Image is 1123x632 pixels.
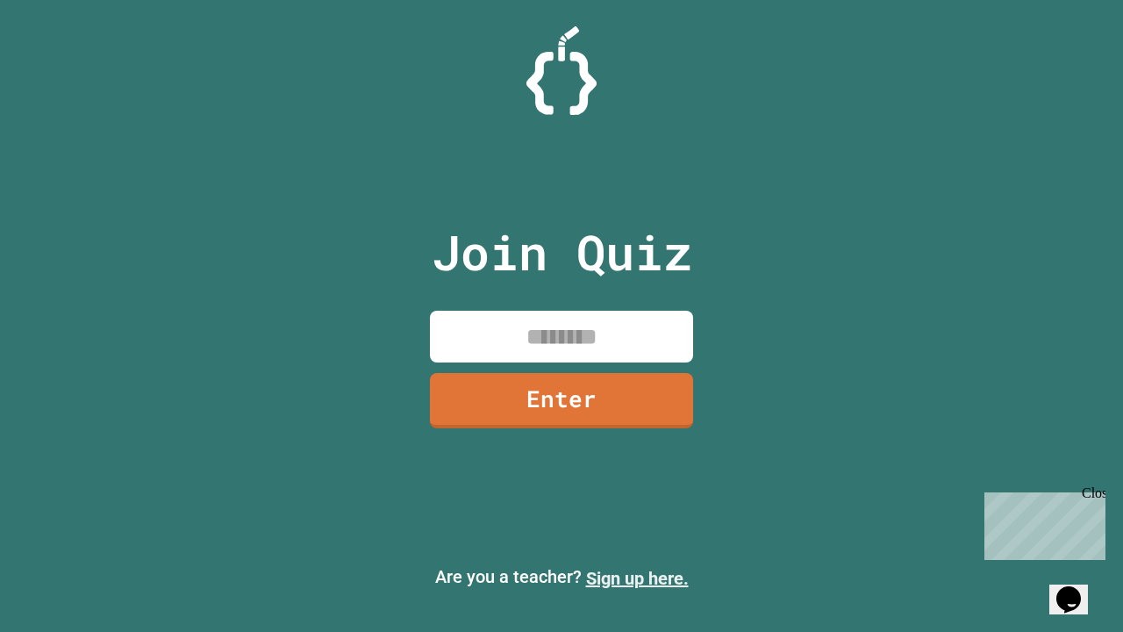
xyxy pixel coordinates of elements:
a: Sign up here. [586,568,689,589]
iframe: chat widget [977,485,1105,560]
div: Chat with us now!Close [7,7,121,111]
p: Join Quiz [432,216,692,289]
p: Are you a teacher? [14,564,1109,592]
iframe: chat widget [1049,562,1105,614]
a: Enter [430,373,693,428]
img: Logo.svg [526,26,597,115]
